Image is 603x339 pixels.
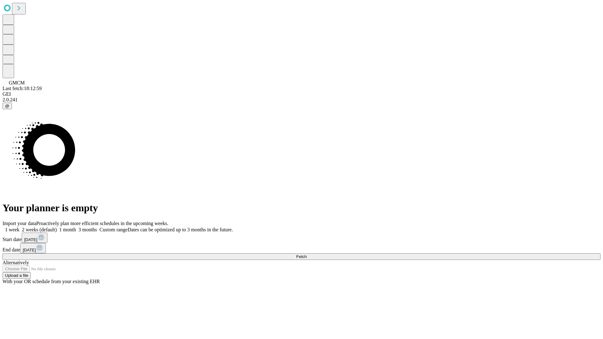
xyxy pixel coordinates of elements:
[20,243,46,253] button: [DATE]
[100,227,128,232] span: Custom range
[128,227,233,232] span: Dates can be optimized up to 3 months in the future.
[3,272,31,279] button: Upload a file
[22,233,47,243] button: [DATE]
[24,237,37,242] span: [DATE]
[3,260,29,265] span: Alternatively
[3,91,600,97] div: GEI
[3,97,600,103] div: 2.0.241
[296,254,307,259] span: Fetch
[59,227,76,232] span: 1 month
[3,86,42,91] span: Last fetch: 18:12:59
[3,243,600,253] div: End date
[5,104,9,108] span: @
[3,103,12,109] button: @
[3,253,600,260] button: Fetch
[79,227,97,232] span: 3 months
[22,227,57,232] span: 2 weeks (default)
[3,221,36,226] span: Import your data
[5,227,19,232] span: 1 week
[3,202,600,214] h1: Your planner is empty
[36,221,168,226] span: Proactively plan more efficient schedules in the upcoming weeks.
[3,233,600,243] div: Start date
[23,248,36,252] span: [DATE]
[3,279,100,284] span: With your OR schedule from your existing EHR
[9,80,25,85] span: GMCM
